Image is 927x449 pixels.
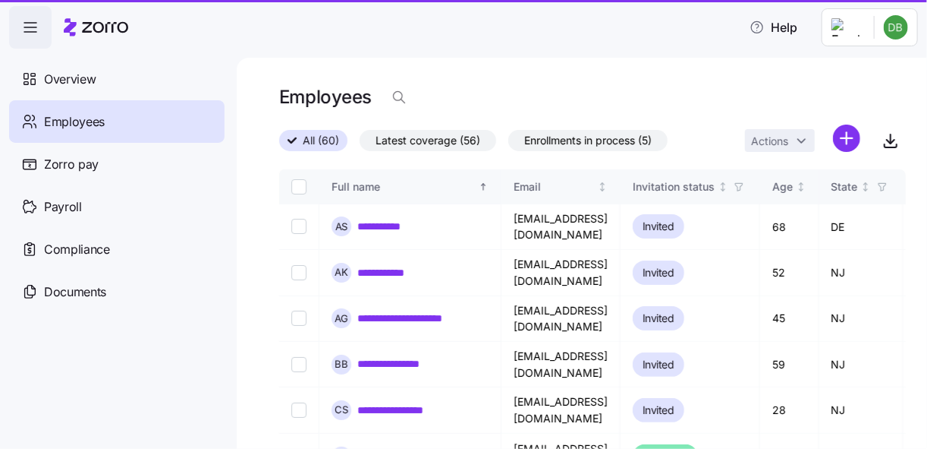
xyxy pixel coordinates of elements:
[760,342,819,387] td: 59
[9,228,225,270] a: Compliance
[718,182,728,192] div: Not sorted
[772,179,793,195] div: Age
[643,309,674,327] span: Invited
[335,405,348,415] span: C S
[335,267,348,277] span: A K
[760,169,819,204] th: AgeNot sorted
[303,131,339,150] span: All (60)
[335,222,348,232] span: A S
[335,359,348,369] span: B B
[760,204,819,250] td: 68
[279,85,372,109] h1: Employees
[291,403,306,418] input: Select record 5
[831,18,862,36] img: Employer logo
[514,179,595,195] div: Email
[749,18,797,36] span: Help
[643,264,674,282] span: Invited
[44,70,96,89] span: Overview
[376,131,480,150] span: Latest coverage (56)
[501,342,621,387] td: [EMAIL_ADDRESS][DOMAIN_NAME]
[819,204,903,250] td: DE
[478,182,489,192] div: Sorted ascending
[621,169,760,204] th: Invitation statusNot sorted
[335,314,349,324] span: A G
[44,155,99,174] span: Zorro pay
[501,296,621,342] td: [EMAIL_ADDRESS][DOMAIN_NAME]
[9,58,225,100] a: Overview
[760,296,819,342] td: 45
[860,182,871,192] div: Not sorted
[291,265,306,280] input: Select record 2
[796,182,806,192] div: Not sorted
[819,387,903,433] td: NJ
[291,179,306,194] input: Select all records
[44,198,82,217] span: Payroll
[751,136,788,147] span: Actions
[9,270,225,313] a: Documents
[643,217,674,236] span: Invited
[643,356,674,374] span: Invited
[319,169,501,204] th: Full nameSorted ascending
[291,219,306,234] input: Select record 1
[9,100,225,143] a: Employees
[819,169,903,204] th: StateNot sorted
[633,179,715,195] div: Invitation status
[819,296,903,342] td: NJ
[501,250,621,296] td: [EMAIL_ADDRESS][DOMAIN_NAME]
[332,179,476,195] div: Full name
[501,204,621,250] td: [EMAIL_ADDRESS][DOMAIN_NAME]
[597,182,608,192] div: Not sorted
[819,342,903,387] td: NJ
[291,357,306,372] input: Select record 4
[44,283,106,302] span: Documents
[44,240,110,259] span: Compliance
[524,131,652,150] span: Enrollments in process (5)
[745,129,815,152] button: Actions
[291,311,306,326] input: Select record 3
[833,125,860,152] svg: add icon
[9,143,225,185] a: Zorro pay
[737,12,809,43] button: Help
[884,15,908,40] img: b6ec8881b913410daddf0131528f1070
[501,169,621,204] th: EmailNot sorted
[501,387,621,433] td: [EMAIL_ADDRESS][DOMAIN_NAME]
[760,387,819,433] td: 28
[760,250,819,296] td: 52
[44,112,105,131] span: Employees
[819,250,903,296] td: NJ
[643,401,674,419] span: Invited
[831,179,858,195] div: State
[9,185,225,228] a: Payroll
